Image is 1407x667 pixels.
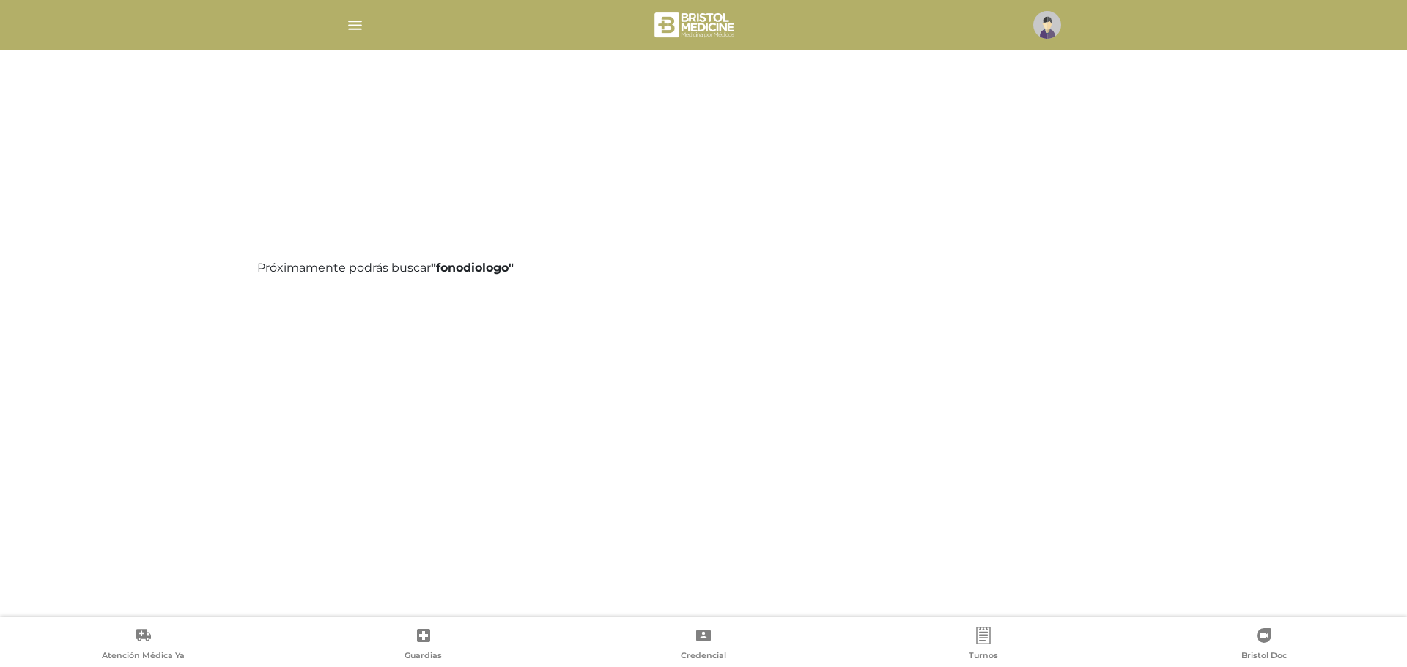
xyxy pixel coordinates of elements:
span: Bristol Doc [1241,650,1287,663]
img: Cober_menu-lines-white.svg [346,16,364,34]
span: Guardias [405,650,442,663]
a: Credencial [564,627,843,664]
a: Guardias [283,627,563,664]
h3: Búsqueda Global [346,170,780,208]
div: Próximamente podrás buscar [246,261,1161,275]
span: Turnos [969,650,998,663]
a: Atención Médica Ya [3,627,283,664]
a: Bristol Doc [1124,627,1404,664]
img: bristol-medicine-blanco.png [652,7,739,42]
strong: "fonodiologo" [431,261,514,275]
img: profile-placeholder.svg [1033,11,1061,39]
span: Atención Médica Ya [102,650,185,663]
span: Credencial [681,650,726,663]
a: Turnos [843,627,1123,664]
